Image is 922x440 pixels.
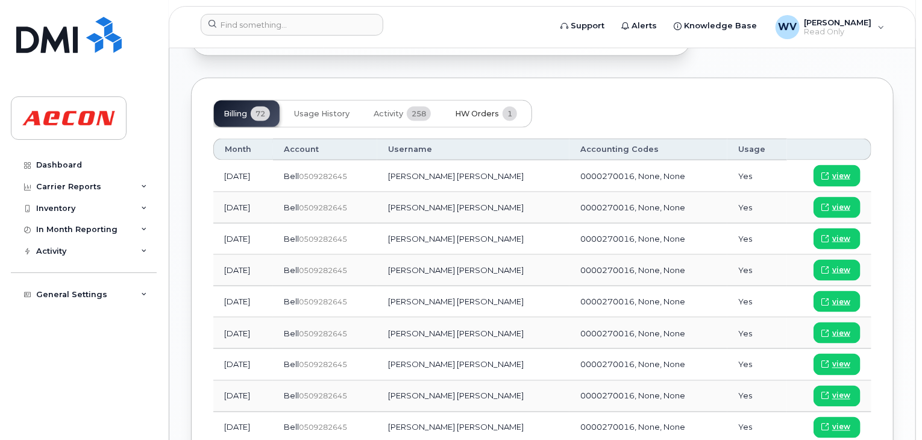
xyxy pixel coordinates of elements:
[580,171,685,181] span: 0000270016, None, None
[832,391,850,401] span: view
[767,15,893,39] div: Wilman Vargas-Alfonso
[814,417,861,438] a: view
[377,255,570,286] td: [PERSON_NAME] [PERSON_NAME]
[727,255,787,286] td: Yes
[201,14,383,36] input: Find something...
[804,17,872,27] span: [PERSON_NAME]
[213,224,273,255] td: [DATE]
[832,265,850,275] span: view
[727,160,787,192] td: Yes
[284,171,299,181] span: Bell
[580,234,685,244] span: 0000270016, None, None
[727,192,787,224] td: Yes
[377,192,570,224] td: [PERSON_NAME] [PERSON_NAME]
[284,360,299,369] span: Bell
[299,329,347,338] span: 0509282645
[580,265,685,275] span: 0000270016, None, None
[814,260,861,281] a: view
[299,203,347,212] span: 0509282645
[832,233,850,244] span: view
[814,322,861,344] a: view
[299,234,347,244] span: 0509282645
[580,203,685,212] span: 0000270016, None, None
[571,20,605,32] span: Support
[213,286,273,318] td: [DATE]
[377,224,570,255] td: [PERSON_NAME] [PERSON_NAME]
[814,386,861,407] a: view
[814,354,861,375] a: view
[832,202,850,213] span: view
[832,171,850,181] span: view
[580,360,685,369] span: 0000270016, None, None
[455,109,499,119] span: HW Orders
[377,286,570,318] td: [PERSON_NAME] [PERSON_NAME]
[727,381,787,412] td: Yes
[666,14,766,38] a: Knowledge Base
[814,228,861,250] a: view
[503,107,517,121] span: 1
[284,297,299,306] span: Bell
[374,109,403,119] span: Activity
[778,20,797,34] span: WV
[377,349,570,380] td: [PERSON_NAME] [PERSON_NAME]
[294,109,350,119] span: Usage History
[814,197,861,218] a: view
[377,381,570,412] td: [PERSON_NAME] [PERSON_NAME]
[213,160,273,192] td: [DATE]
[377,139,570,160] th: Username
[832,328,850,339] span: view
[580,423,685,432] span: 0000270016, None, None
[299,423,347,432] span: 0509282645
[804,27,872,37] span: Read Only
[213,192,273,224] td: [DATE]
[299,297,347,306] span: 0509282645
[284,234,299,244] span: Bell
[213,381,273,412] td: [DATE]
[273,139,377,160] th: Account
[727,318,787,349] td: Yes
[377,318,570,349] td: [PERSON_NAME] [PERSON_NAME]
[284,423,299,432] span: Bell
[213,139,273,160] th: Month
[727,224,787,255] td: Yes
[814,291,861,312] a: view
[284,203,299,212] span: Bell
[814,165,861,186] a: view
[569,139,727,160] th: Accounting Codes
[213,255,273,286] td: [DATE]
[284,328,299,338] span: Bell
[284,391,299,401] span: Bell
[580,328,685,338] span: 0000270016, None, None
[299,392,347,401] span: 0509282645
[213,349,273,380] td: [DATE]
[580,297,685,306] span: 0000270016, None, None
[299,172,347,181] span: 0509282645
[832,422,850,433] span: view
[613,14,666,38] a: Alerts
[727,286,787,318] td: Yes
[632,20,657,32] span: Alerts
[299,266,347,275] span: 0509282645
[377,160,570,192] td: [PERSON_NAME] [PERSON_NAME]
[407,107,431,121] span: 258
[284,265,299,275] span: Bell
[213,318,273,349] td: [DATE]
[580,391,685,401] span: 0000270016, None, None
[832,297,850,307] span: view
[553,14,613,38] a: Support
[727,139,787,160] th: Usage
[727,349,787,380] td: Yes
[685,20,757,32] span: Knowledge Base
[832,359,850,370] span: view
[299,360,347,369] span: 0509282645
